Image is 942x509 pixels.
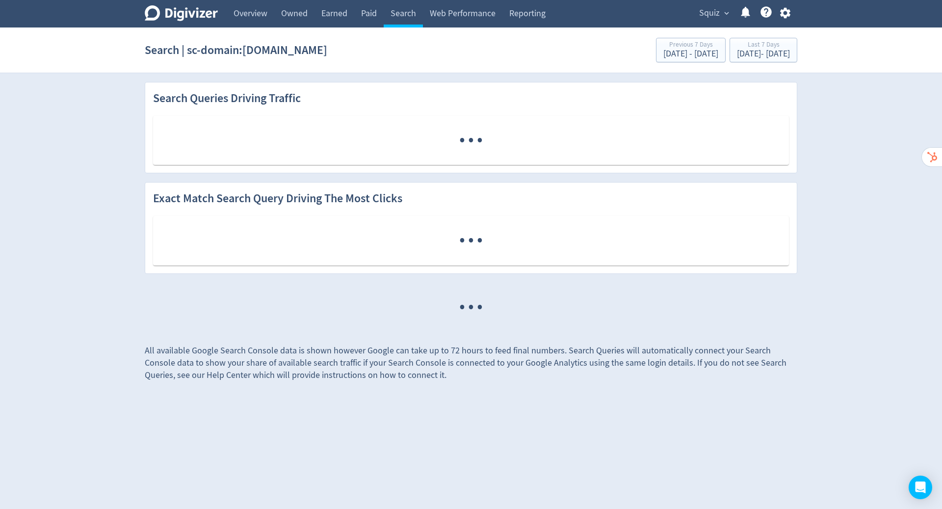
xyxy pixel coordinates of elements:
[467,116,475,165] span: ·
[458,283,467,332] span: ·
[656,38,726,62] button: Previous 7 Days[DATE] - [DATE]
[663,41,718,50] div: Previous 7 Days
[458,116,467,165] span: ·
[696,5,732,21] button: Squiz
[467,216,475,266] span: ·
[458,216,467,266] span: ·
[737,50,790,58] div: [DATE] - [DATE]
[467,283,475,332] span: ·
[145,34,327,66] h1: Search | sc-domain:[DOMAIN_NAME]
[737,41,790,50] div: Last 7 Days
[722,9,731,18] span: expand_more
[663,50,718,58] div: [DATE] - [DATE]
[475,283,484,332] span: ·
[145,332,797,382] div: All available Google Search Console data is shown however Google can take up to 72 hours to feed ...
[153,190,402,207] h2: Exact Match Search Query Driving The Most Clicks
[153,90,301,107] h2: Search Queries Driving Traffic
[909,476,932,499] div: Open Intercom Messenger
[699,5,720,21] span: Squiz
[475,216,484,266] span: ·
[730,38,797,62] button: Last 7 Days[DATE]- [DATE]
[475,116,484,165] span: ·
